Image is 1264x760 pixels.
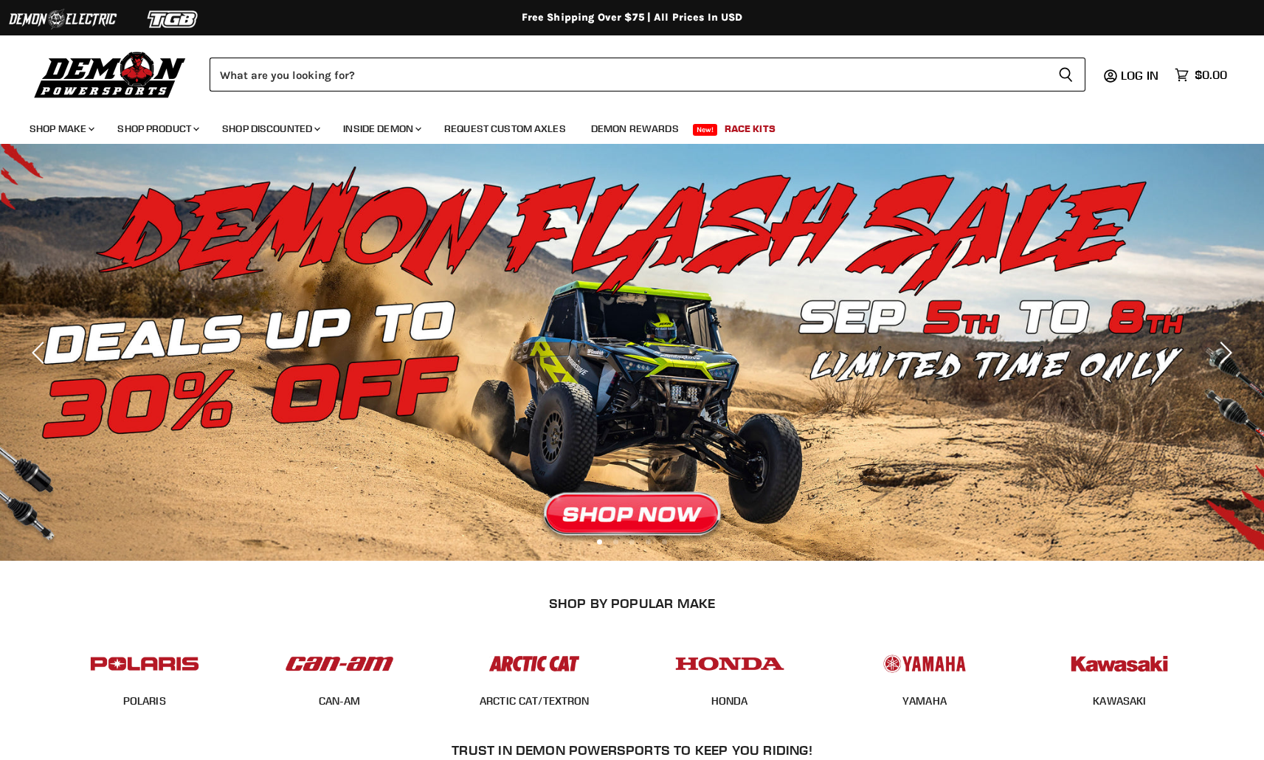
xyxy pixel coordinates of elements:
a: Race Kits [714,114,787,144]
a: POLARIS [123,694,166,708]
a: HONDA [711,694,748,708]
li: Page dot 1 [597,539,602,545]
span: Log in [1121,68,1158,83]
div: Free Shipping Over $75 | All Prices In USD [42,11,1223,24]
li: Page dot 5 [662,539,667,545]
input: Search [210,58,1046,91]
a: Log in [1114,69,1167,82]
ul: Main menu [18,108,1223,144]
img: Demon Electric Logo 2 [7,5,118,33]
a: Shop Make [18,114,103,144]
button: Next [1209,338,1238,367]
img: POPULAR_MAKE_logo_1_adc20308-ab24-48c4-9fac-e3c1a623d575.jpg [282,641,397,686]
a: Demon Rewards [580,114,690,144]
h2: SHOP BY POPULAR MAKE [60,595,1204,611]
img: Demon Powersports [30,48,191,100]
a: YAMAHA [902,694,947,708]
span: KAWASAKI [1093,694,1146,709]
img: TGB Logo 2 [118,5,229,33]
a: ARCTIC CAT/TEXTRON [480,694,590,708]
button: Search [1046,58,1085,91]
a: Shop Discounted [211,114,329,144]
img: POPULAR_MAKE_logo_4_4923a504-4bac-4306-a1be-165a52280178.jpg [672,641,787,686]
span: ARCTIC CAT/TEXTRON [480,694,590,709]
li: Page dot 4 [646,539,651,545]
a: Shop Product [106,114,208,144]
a: $0.00 [1167,64,1234,86]
img: POPULAR_MAKE_logo_6_76e8c46f-2d1e-4ecc-b320-194822857d41.jpg [1062,641,1177,686]
span: HONDA [711,694,748,709]
img: POPULAR_MAKE_logo_5_20258e7f-293c-4aac-afa8-159eaa299126.jpg [867,641,982,686]
h2: Trust In Demon Powersports To Keep You Riding! [77,742,1187,758]
span: POLARIS [123,694,166,709]
li: Page dot 3 [629,539,635,545]
a: Request Custom Axles [433,114,577,144]
span: $0.00 [1195,68,1227,82]
span: New! [693,124,718,136]
li: Page dot 2 [613,539,618,545]
span: YAMAHA [902,694,947,709]
form: Product [210,58,1085,91]
a: KAWASAKI [1093,694,1146,708]
a: Inside Demon [332,114,430,144]
span: CAN-AM [319,694,361,709]
img: POPULAR_MAKE_logo_3_027535af-6171-4c5e-a9bc-f0eccd05c5d6.jpg [477,641,592,686]
img: POPULAR_MAKE_logo_2_dba48cf1-af45-46d4-8f73-953a0f002620.jpg [87,641,202,686]
button: Previous [26,338,55,367]
a: CAN-AM [319,694,361,708]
